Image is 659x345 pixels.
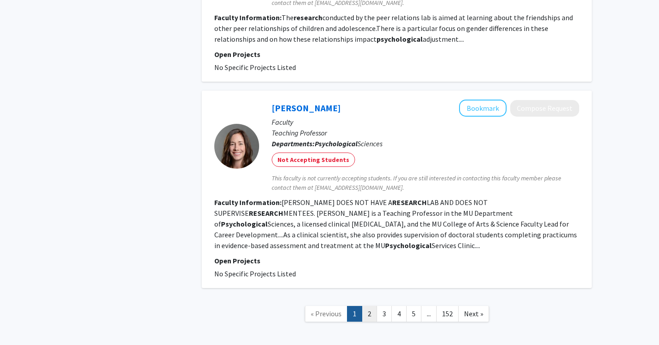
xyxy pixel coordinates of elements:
p: Faculty [272,117,579,127]
b: Faculty Information: [214,198,282,207]
a: 2 [362,306,377,322]
b: Psychological [221,219,268,228]
p: Teaching Professor [272,127,579,138]
p: Open Projects [214,255,579,266]
b: Psychological [385,241,432,250]
fg-read-more: The conducted by the peer relations lab is aimed at learning about the friendships and other peer... [214,13,573,44]
a: Previous Page [305,306,347,322]
a: 4 [391,306,407,322]
span: No Specific Projects Listed [214,269,296,278]
fg-read-more: [PERSON_NAME] DOES NOT HAVE A LAB AND DOES NOT SUPERVISE MENTEES. [PERSON_NAME] is a Teaching Pro... [214,198,577,250]
a: [PERSON_NAME] [272,102,341,114]
button: Add Erika Waller to Bookmarks [459,100,507,117]
a: Next [458,306,489,322]
iframe: Chat [7,305,38,338]
a: 5 [406,306,421,322]
b: research [294,13,322,22]
b: RESEARCH [392,198,427,207]
span: Next » [464,309,483,318]
b: Faculty Information: [214,13,282,22]
span: Sciences [315,139,382,148]
mat-chip: Not Accepting Students [272,153,355,167]
span: « Previous [311,309,342,318]
a: 1 [347,306,362,322]
nav: Page navigation [202,297,592,333]
a: 152 [436,306,459,322]
span: No Specific Projects Listed [214,63,296,72]
b: Departments: [272,139,315,148]
a: 3 [377,306,392,322]
b: Psychological [315,139,357,148]
p: Open Projects [214,49,579,60]
span: This faculty is not currently accepting students. If you are still interested in contacting this ... [272,174,579,192]
span: ... [427,309,431,318]
button: Compose Request to Erika Waller [510,100,579,117]
b: RESEARCH [249,209,283,218]
b: psychological [377,35,423,44]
